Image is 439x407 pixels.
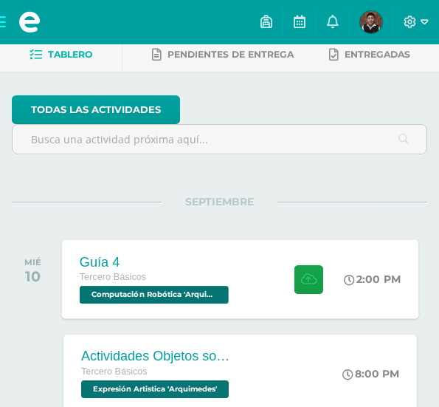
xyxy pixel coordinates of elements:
span: Entregadas [345,49,410,60]
span: SEPTIEMBRE [162,195,277,208]
div: 8:00 PM [342,367,399,380]
span: Pendientes de entrega [167,49,294,60]
span: Tablero [48,49,92,60]
div: MIÉ [24,257,41,267]
a: todas las Actividades [12,95,180,124]
img: 0b75a94562a963df38c6043a82111e03.png [360,11,382,33]
div: Actividades Objetos sonoros [81,349,236,364]
span: Expresión Artistica 'Arquimedes' [81,380,229,398]
span: Tercero Básicos [81,366,148,377]
a: Entregadas [329,43,410,66]
span: Tercero Básicos [80,272,146,282]
a: Pendientes de entrega [152,43,294,66]
div: 10 [24,267,41,285]
div: 2:00 PM [344,273,401,286]
a: Tablero [30,43,92,66]
input: Busca una actividad próxima aquí... [13,125,426,154]
span: Computación Robótica 'Arquimedes' [80,286,229,304]
div: Guía 4 [80,254,232,270]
